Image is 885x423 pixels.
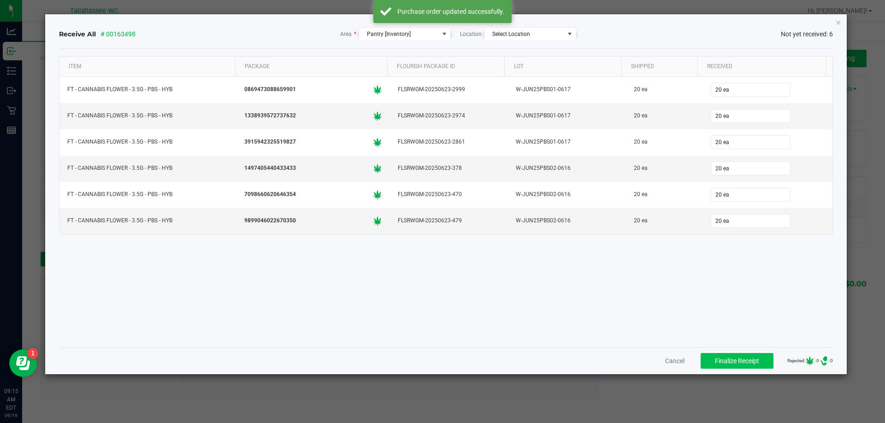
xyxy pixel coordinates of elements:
div: 20 ea [631,188,697,201]
div: Item [66,61,231,72]
div: 20 ea [631,214,697,227]
div: W-JUN25PBS02-0616 [513,214,620,227]
div: 20 ea [631,109,697,122]
span: 1497405440433433 [244,164,296,173]
span: Area [340,30,356,38]
span: Number of Delivery Device barcodes either fully or partially rejected [819,356,828,365]
div: FLSRWGM-20250623-2974 [395,109,502,122]
span: Finalize Receipt [715,357,759,365]
a: Flourish Package IDSortable [395,61,501,72]
div: FLSRWGM-20250623-2861 [395,135,502,149]
a: ItemSortable [66,61,231,72]
div: Flourish Package ID [395,61,501,72]
div: FLSRWGM-20250623-2999 [395,83,502,96]
a: PackageSortable [242,61,384,72]
input: 0 ea [711,110,790,122]
div: Lot [512,61,618,72]
div: FT - CANNABIS FLOWER - 3.5G - PBS - HYB [65,109,231,122]
div: FLSRWGM-20250623-378 [395,162,502,175]
div: 20 ea [631,162,697,175]
a: ReceivedSortable [705,61,823,72]
span: 7098660620646354 [244,190,296,199]
span: Receive All [59,29,96,39]
span: 3915942325519827 [244,138,296,146]
input: 0 ea [711,83,790,96]
span: NO DATA FOUND [484,27,576,41]
div: Received [705,61,823,72]
div: 20 ea [631,83,697,96]
div: Package [242,61,384,72]
span: Select Location [492,31,530,37]
div: FT - CANNABIS FLOWER - 3.5G - PBS - HYB [65,214,231,227]
div: W-JUN25PBS02-0616 [513,162,620,175]
input: 0 ea [711,214,790,227]
span: 0869473088659901 [244,85,296,94]
div: 20 ea [631,135,697,149]
div: FT - CANNABIS FLOWER - 3.5G - PBS - HYB [65,83,231,96]
div: FLSRWGM-20250623-470 [395,188,502,201]
iframe: Resource center unread badge [27,348,38,359]
span: # 00163498 [100,29,136,39]
div: FT - CANNABIS FLOWER - 3.5G - PBS - HYB [65,135,231,149]
span: Number of Cannabis barcodes either fully or partially rejected [805,356,814,365]
button: Cancel [665,356,684,365]
span: Not yet received: 6 [781,29,833,39]
span: 9899046022670350 [244,216,296,225]
div: W-JUN25PBS01-0617 [513,83,620,96]
button: Close [835,17,842,28]
input: 0 ea [711,188,790,201]
input: 0 ea [711,136,790,149]
span: Pantry [Inventory] [367,31,411,37]
div: W-JUN25PBS01-0617 [513,135,620,149]
span: 1338939572737632 [244,111,296,120]
div: FT - CANNABIS FLOWER - 3.5G - PBS - HYB [65,162,231,175]
iframe: Resource center [9,349,37,377]
a: ShippedSortable [629,61,694,72]
input: 0 ea [711,162,790,175]
span: Location [460,30,482,38]
div: Shipped [629,61,694,72]
div: Purchase order updated successfully. [396,7,505,16]
div: W-JUN25PBS02-0616 [513,188,620,201]
div: W-JUN25PBS01-0617 [513,109,620,122]
a: LotSortable [512,61,618,72]
button: Finalize Receipt [701,353,773,369]
div: FLSRWGM-20250623-479 [395,214,502,227]
div: FT - CANNABIS FLOWER - 3.5G - PBS - HYB [65,188,231,201]
span: Rejected: : 0 : 0 [787,356,833,365]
